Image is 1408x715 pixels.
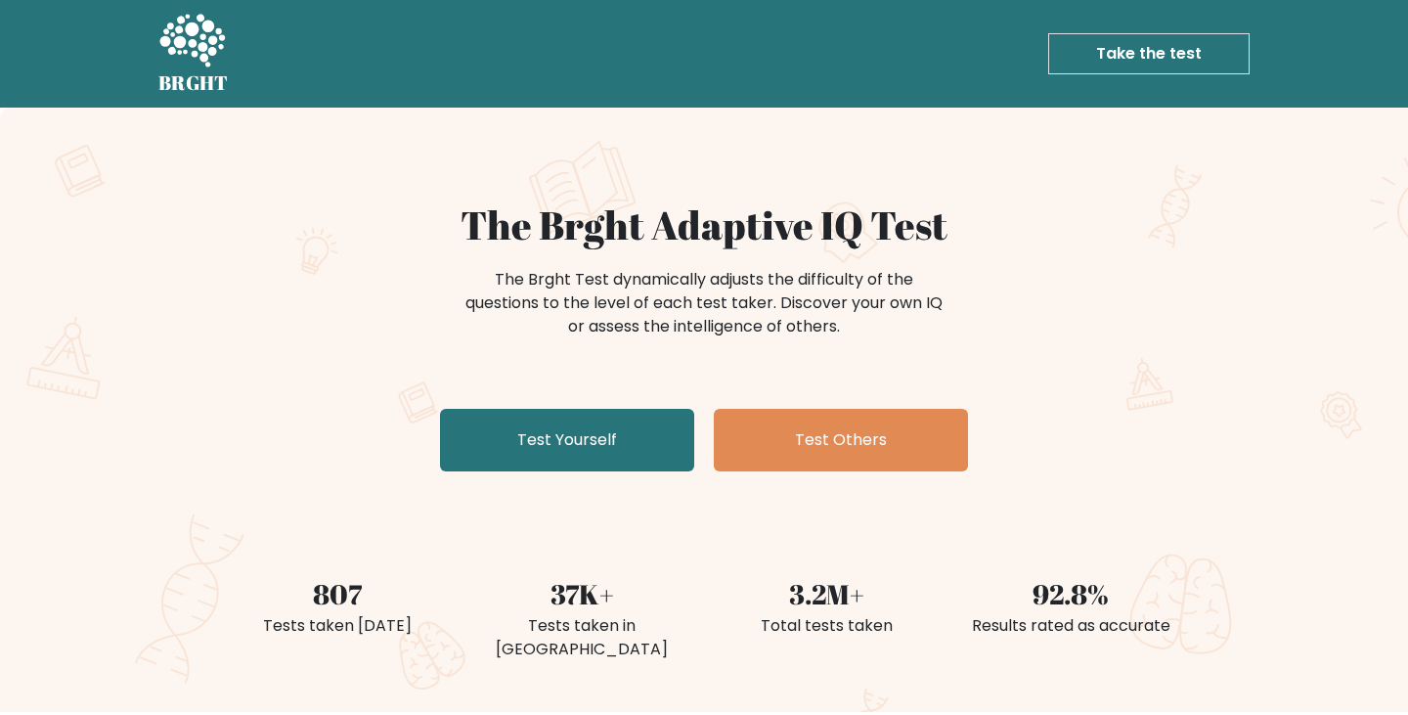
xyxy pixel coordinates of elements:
a: Take the test [1048,33,1250,74]
h5: BRGHT [158,71,229,95]
div: 807 [227,573,448,614]
a: Test Yourself [440,409,694,471]
div: 37K+ [471,573,692,614]
h1: The Brght Adaptive IQ Test [227,201,1181,248]
a: BRGHT [158,8,229,100]
div: Total tests taken [716,614,937,638]
div: 92.8% [960,573,1181,614]
div: Tests taken in [GEOGRAPHIC_DATA] [471,614,692,661]
div: 3.2M+ [716,573,937,614]
div: Results rated as accurate [960,614,1181,638]
a: Test Others [714,409,968,471]
div: Tests taken [DATE] [227,614,448,638]
div: The Brght Test dynamically adjusts the difficulty of the questions to the level of each test take... [460,268,948,338]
